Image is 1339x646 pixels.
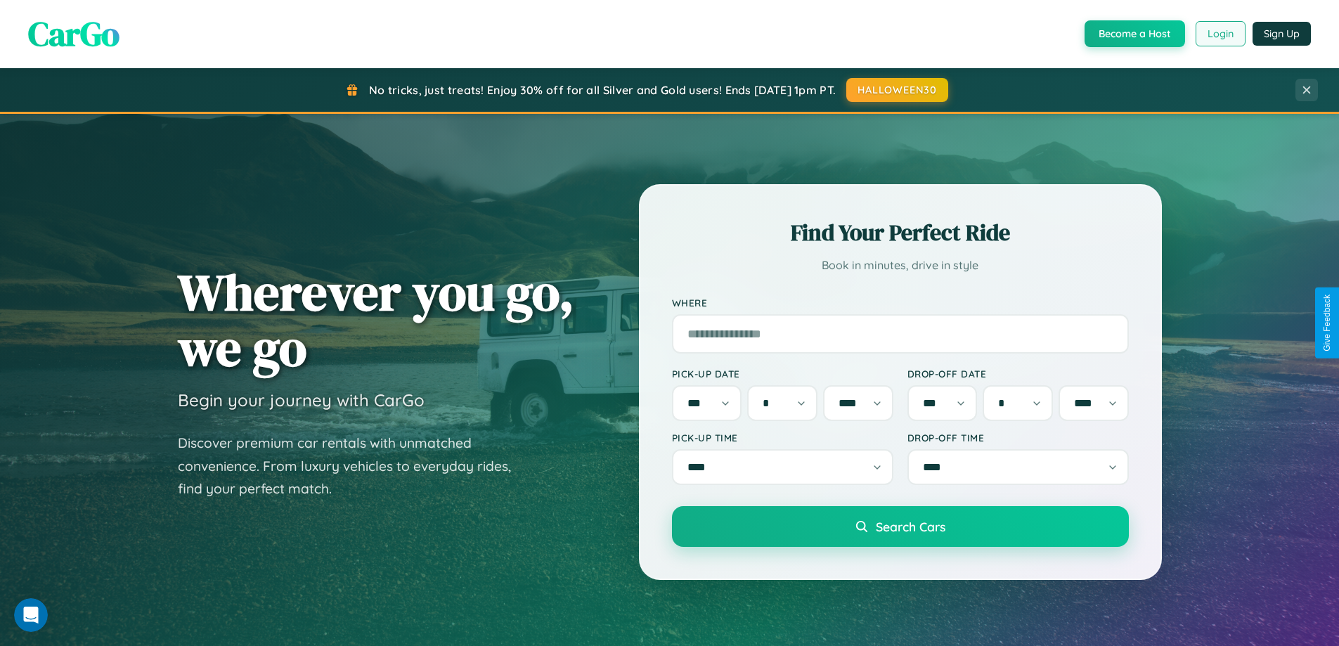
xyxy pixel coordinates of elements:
[28,11,119,57] span: CarGo
[369,83,836,97] span: No tricks, just treats! Enjoy 30% off for all Silver and Gold users! Ends [DATE] 1pm PT.
[178,432,529,500] p: Discover premium car rentals with unmatched convenience. From luxury vehicles to everyday rides, ...
[178,264,574,375] h1: Wherever you go, we go
[1085,20,1185,47] button: Become a Host
[672,297,1129,309] label: Where
[1253,22,1311,46] button: Sign Up
[1196,21,1246,46] button: Login
[178,389,425,411] h3: Begin your journey with CarGo
[846,78,948,102] button: HALLOWEEN30
[672,255,1129,276] p: Book in minutes, drive in style
[672,217,1129,248] h2: Find Your Perfect Ride
[1322,295,1332,351] div: Give Feedback
[876,519,945,534] span: Search Cars
[907,368,1129,380] label: Drop-off Date
[907,432,1129,444] label: Drop-off Time
[672,506,1129,547] button: Search Cars
[672,432,893,444] label: Pick-up Time
[672,368,893,380] label: Pick-up Date
[14,598,48,632] iframe: Intercom live chat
